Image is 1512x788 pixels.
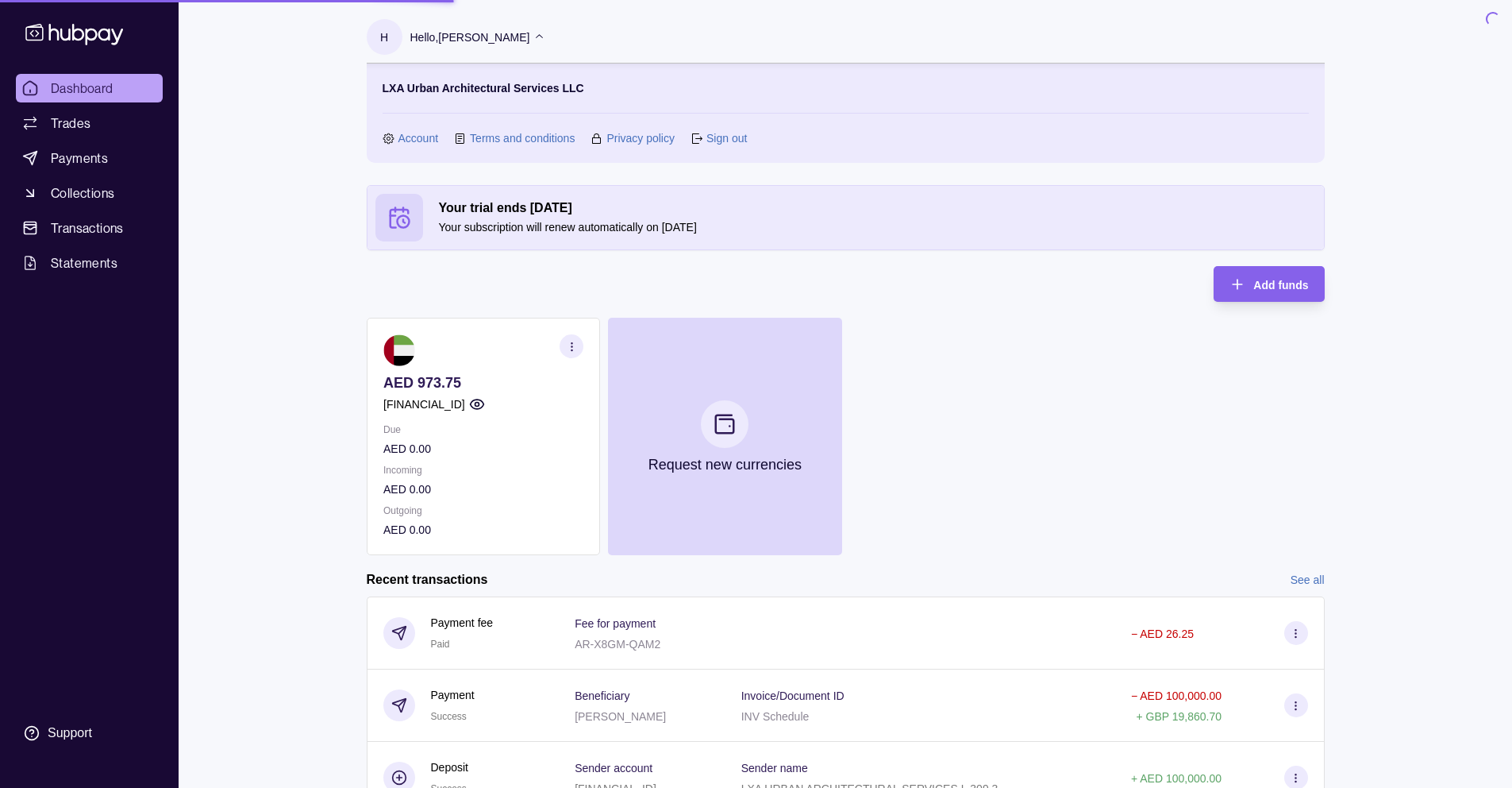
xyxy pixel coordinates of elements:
[383,79,584,97] p: LXA Urban Architectural Services LLC
[608,318,841,555] button: Request new currencies
[51,218,124,238] span: Transactions
[439,218,1316,236] p: Your subscription will renew automatically on [DATE]
[383,440,583,458] p: AED 0.00
[431,686,475,704] p: Payment
[606,129,675,147] a: Privacy policy
[1131,772,1222,785] p: + AED 100,000.00
[16,214,163,242] a: Transactions
[575,762,652,774] p: Sender account
[383,521,583,539] p: AED 0.00
[367,571,488,589] h2: Recent transactions
[431,639,450,650] span: Paid
[741,689,844,702] p: Invoice/Document ID
[470,129,575,147] a: Terms and conditions
[383,421,583,438] p: Due
[575,689,629,702] p: Beneficiary
[16,179,163,207] a: Collections
[51,183,114,203] span: Collections
[51,149,108,168] span: Payments
[706,129,747,147] a: Sign out
[575,638,660,651] p: AR-X8GM-QAM2
[383,396,465,413] p: [FINANCIAL_ID]
[1136,710,1222,723] p: + GBP 19,860.70
[439,199,1316,217] h2: Your trial ends [DATE]
[1214,266,1324,302] button: Add funds
[383,502,583,520] p: Outgoing
[1131,689,1222,702] p: − AED 100,000.00
[16,109,163,137] a: Trades
[575,710,666,723] p: [PERSON_NAME]
[51,114,90,133] span: Trades
[741,762,808,774] p: Sender name
[383,374,583,392] p: AED 973.75
[383,462,583,479] p: Incoming
[410,29,530,46] p: Hello, [PERSON_NAME]
[1291,571,1325,589] a: See all
[431,614,494,632] p: Payment fee
[16,144,163,172] a: Payments
[398,129,439,147] a: Account
[383,334,415,366] img: ae
[16,717,163,750] a: Support
[431,759,468,776] p: Deposit
[16,249,163,277] a: Statements
[51,253,117,272] span: Statements
[16,74,163,102] a: Dashboard
[1131,628,1194,640] p: − AED 26.25
[575,617,656,630] p: Fee for payment
[1253,279,1308,292] span: Add funds
[741,710,810,723] p: INV Schedule
[431,711,467,722] span: Success
[48,724,92,742] div: Support
[51,79,113,98] span: Dashboard
[380,29,388,46] p: H
[648,456,801,473] p: Request new currencies
[383,481,583,498] p: AED 0.00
